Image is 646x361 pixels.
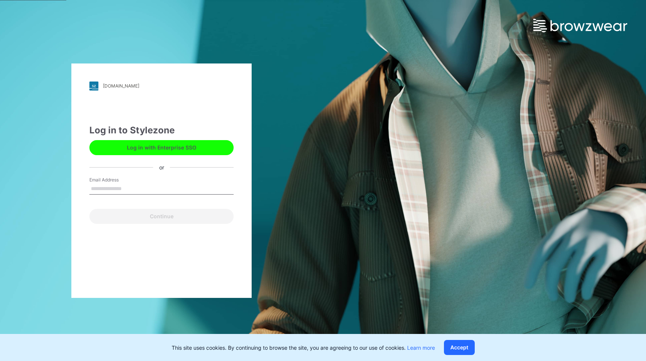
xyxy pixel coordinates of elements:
[407,344,435,351] a: Learn more
[89,82,98,91] img: stylezone-logo.562084cfcfab977791bfbf7441f1a819.svg
[89,140,234,155] button: Log in with Enterprise SSO
[533,19,627,32] img: browzwear-logo.e42bd6dac1945053ebaf764b6aa21510.svg
[89,124,234,137] div: Log in to Stylezone
[103,83,139,89] div: [DOMAIN_NAME]
[89,177,142,183] label: Email Address
[153,163,170,171] div: or
[444,340,475,355] button: Accept
[89,82,234,91] a: [DOMAIN_NAME]
[172,344,435,352] p: This site uses cookies. By continuing to browse the site, you are agreeing to our use of cookies.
